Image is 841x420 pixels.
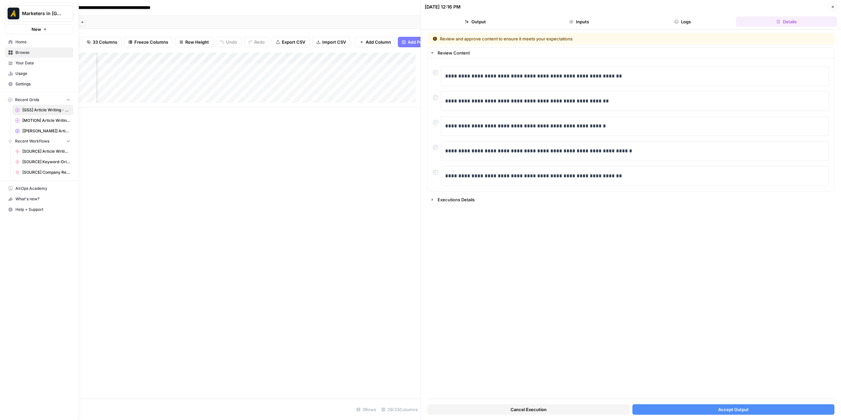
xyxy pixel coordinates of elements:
span: Import CSV [322,39,346,45]
a: [[PERSON_NAME]] Article Writing - Keyword-Driven Articles Grid [12,126,73,136]
button: Inputs [529,16,630,27]
div: 29/33 Columns [379,404,420,415]
button: Executions Details [428,194,834,205]
span: Freeze Columns [134,39,168,45]
span: Marketers in [GEOGRAPHIC_DATA] [22,10,62,17]
a: [SOURCE] Company Research [12,167,73,178]
button: Freeze Columns [124,37,172,47]
span: [GSS] Article Writing - Keyword-Driven Article + Source Grid [22,107,70,113]
span: Help + Support [15,207,70,212]
button: Recent Grids [5,95,73,105]
button: Details [736,16,837,27]
span: Settings [15,81,70,87]
span: Row Height [185,39,209,45]
a: AirOps Academy [5,183,73,194]
span: Undo [226,39,237,45]
a: Usage [5,68,73,79]
a: Your Data [5,58,73,68]
span: [[PERSON_NAME]] Article Writing - Keyword-Driven Articles Grid [22,128,70,134]
a: Browse [5,47,73,58]
a: [MOTION] Article Writing-Transcript-Driven Article Grid [12,115,73,126]
a: Settings [5,79,73,89]
span: Recent Grids [15,97,39,103]
div: 3 Rows [354,404,379,415]
button: Export CSV [272,37,309,47]
span: Redo [254,39,265,45]
button: Cancel Execution [427,404,630,415]
button: Review Content [428,48,834,58]
span: Recent Workflows [15,138,49,144]
span: Cancel Execution [511,406,547,413]
button: Undo [216,37,241,47]
button: Add Column [355,37,395,47]
button: Add Power Agent [398,37,447,47]
a: [SOURCE] Article Writing - Transcript-Driven Articles [12,146,73,157]
a: [SOURCE] Keyword-Driven Article: 1st Draft Writing [12,157,73,167]
div: [DATE] 12:16 PM [425,4,461,10]
button: What's new? [5,194,73,204]
button: Help + Support [5,204,73,215]
span: Add Power Agent [408,39,443,45]
span: AirOps Academy [15,186,70,191]
img: Marketers in Demand Logo [8,8,19,19]
span: [SOURCE] Article Writing - Transcript-Driven Articles [22,148,70,154]
span: Usage [15,71,70,77]
a: Home [5,37,73,47]
button: Output [425,16,526,27]
button: Logs [632,16,734,27]
span: 33 Columns [93,39,117,45]
button: Recent Workflows [5,136,73,146]
button: New [5,24,73,34]
div: Executions Details [438,196,830,203]
div: Review and approve content to ensure it meets your expectations [433,35,701,42]
button: Workspace: Marketers in Demand [5,5,73,22]
a: [GSS] Article Writing - Keyword-Driven Article + Source Grid [12,105,73,115]
span: Export CSV [282,39,305,45]
span: Browse [15,50,70,55]
span: Accept Output [718,406,749,413]
button: Row Height [175,37,213,47]
span: [SOURCE] Company Research [22,169,70,175]
span: [MOTION] Article Writing-Transcript-Driven Article Grid [22,118,70,123]
button: Import CSV [312,37,350,47]
button: 33 Columns [82,37,122,47]
span: Your Data [15,60,70,66]
span: New [32,26,41,33]
span: [SOURCE] Keyword-Driven Article: 1st Draft Writing [22,159,70,165]
span: Home [15,39,70,45]
span: Add Column [366,39,391,45]
div: What's new? [6,194,73,204]
button: Accept Output [632,404,835,415]
button: Redo [244,37,269,47]
div: Review Content [428,58,834,191]
div: Review Content [438,50,830,56]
